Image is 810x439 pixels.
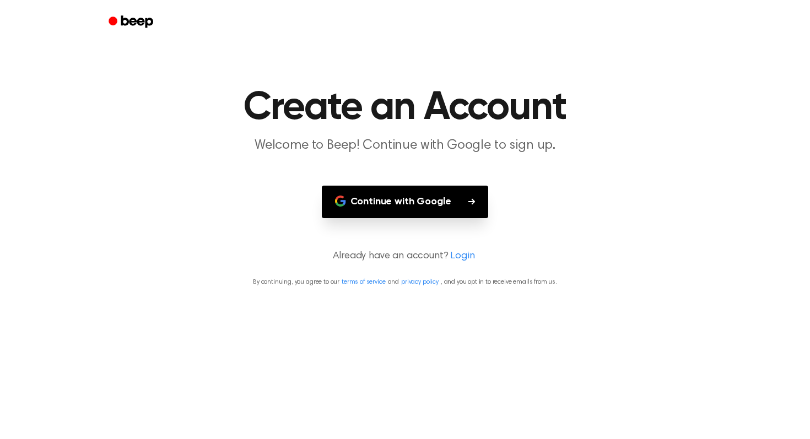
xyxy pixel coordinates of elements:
a: Login [450,249,474,264]
h1: Create an Account [123,88,687,128]
p: Already have an account? [13,249,797,264]
a: Beep [101,12,163,33]
button: Continue with Google [322,186,489,218]
a: terms of service [342,279,385,285]
p: Welcome to Beep! Continue with Google to sign up. [193,137,617,155]
a: privacy policy [401,279,439,285]
p: By continuing, you agree to our and , and you opt in to receive emails from us. [13,277,797,287]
